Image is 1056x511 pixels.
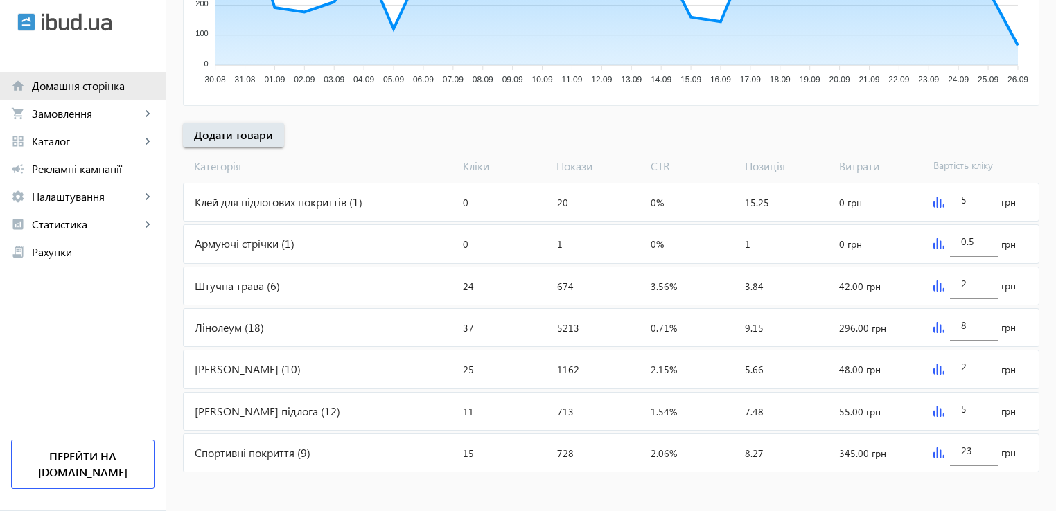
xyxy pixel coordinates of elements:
[463,237,468,251] span: 0
[1001,237,1016,251] span: грн
[195,29,208,37] tspan: 100
[557,237,563,251] span: 1
[839,447,886,460] span: 345.00 грн
[463,363,474,376] span: 25
[557,363,579,376] span: 1162
[933,280,944,292] img: graph.svg
[235,75,256,84] tspan: 31.08
[32,190,141,204] span: Налаштування
[264,75,285,84] tspan: 01.09
[551,159,645,174] span: Покази
[834,159,928,174] span: Витрати
[457,159,552,174] span: Кліки
[745,321,764,334] span: 9.15
[183,159,457,174] span: Категорія
[184,350,457,388] div: [PERSON_NAME] (10)
[184,393,457,430] div: [PERSON_NAME] підлога (12)
[645,159,739,174] span: CTR
[740,75,761,84] tspan: 17.09
[651,363,677,376] span: 2.15%
[141,134,155,148] mat-icon: keyboard_arrow_right
[933,322,944,333] img: graph.svg
[680,75,701,84] tspan: 15.09
[141,217,155,231] mat-icon: keyboard_arrow_right
[1007,75,1028,84] tspan: 26.09
[933,364,944,375] img: graph.svg
[933,406,944,417] img: graph.svg
[557,196,568,209] span: 20
[918,75,939,84] tspan: 23.09
[184,183,457,221] div: Клей для підлогових покриттів (1)
[463,196,468,209] span: 0
[888,75,909,84] tspan: 22.09
[621,75,642,84] tspan: 13.09
[11,79,25,93] mat-icon: home
[11,107,25,120] mat-icon: shopping_cart
[32,107,141,120] span: Замовлення
[948,75,969,84] tspan: 24.09
[800,75,820,84] tspan: 19.09
[141,190,155,204] mat-icon: keyboard_arrow_right
[651,405,677,418] span: 1.54%
[745,405,764,418] span: 7.48
[710,75,731,84] tspan: 16.09
[194,127,273,143] span: Додати товари
[141,107,155,120] mat-icon: keyboard_arrow_right
[933,447,944,458] img: graph.svg
[829,75,850,84] tspan: 20.09
[324,75,344,84] tspan: 03.09
[17,13,35,31] img: ibud.svg
[184,309,457,346] div: Лінолеум (18)
[32,79,155,93] span: Домашня сторінка
[933,238,944,249] img: graph.svg
[557,321,579,334] span: 5213
[205,75,226,84] tspan: 30.08
[11,245,25,259] mat-icon: receipt_long
[1001,279,1016,293] span: грн
[859,75,879,84] tspan: 21.09
[591,75,612,84] tspan: 12.09
[839,405,881,418] span: 55.00 грн
[928,159,1022,174] span: Вартість кліку
[1001,195,1016,209] span: грн
[839,196,862,209] span: 0 грн
[651,280,677,293] span: 3.56%
[463,321,474,334] span: 37
[561,75,582,84] tspan: 11.09
[651,196,664,209] span: 0%
[739,159,834,174] span: Позиція
[1001,446,1016,460] span: грн
[184,434,457,472] div: Спортивні покриття (9)
[383,75,404,84] tspan: 05.09
[839,363,881,376] span: 48.00 грн
[32,134,141,148] span: Каталог
[11,217,25,231] mat-icon: analytics
[839,321,886,334] span: 296.00 грн
[651,237,664,251] span: 0%
[651,321,677,334] span: 0.71%
[745,280,764,293] span: 3.84
[463,447,474,460] span: 15
[1001,404,1016,418] span: грн
[11,440,155,489] a: Перейти на [DOMAIN_NAME]
[745,447,764,460] span: 8.27
[933,197,944,208] img: graph.svg
[557,447,574,460] span: 728
[532,75,553,84] tspan: 10.09
[745,196,769,209] span: 15.25
[183,123,284,147] button: Додати товари
[204,60,209,68] tspan: 0
[839,237,862,251] span: 0 грн
[839,280,881,293] span: 42.00 грн
[184,267,457,305] div: Штучна трава (6)
[1001,363,1016,377] span: грн
[32,245,155,259] span: Рахунки
[32,217,141,231] span: Статистика
[32,162,155,176] span: Рекламні кампанії
[473,75,493,84] tspan: 08.09
[745,363,764,376] span: 5.66
[745,237,750,251] span: 1
[294,75,315,84] tspan: 02.09
[11,162,25,176] mat-icon: campaign
[353,75,374,84] tspan: 04.09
